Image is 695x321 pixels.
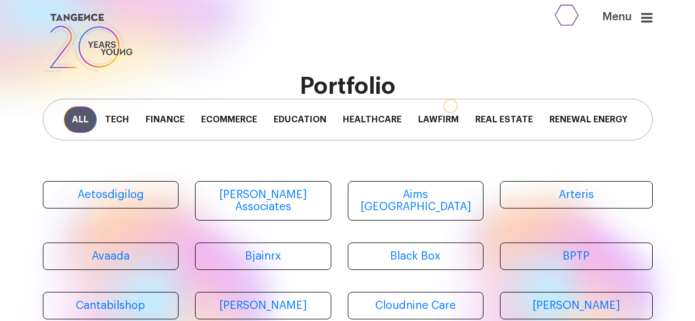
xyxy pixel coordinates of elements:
span: Ecommerce [193,106,265,133]
h2: Portfolio [43,74,653,99]
span: Healthcare [335,106,410,133]
a: Avaada [43,243,179,270]
a: Bjainrx [195,243,331,270]
span: Real Estate [467,106,541,133]
a: Aetosdigilog [43,181,179,209]
a: Black Box [348,243,484,270]
a: [PERSON_NAME] Associates [195,181,331,221]
a: Cloudnine Care [348,292,484,319]
a: [PERSON_NAME] [500,292,653,319]
a: Aims [GEOGRAPHIC_DATA] [348,181,484,221]
span: Finance [137,106,193,133]
img: logo SVG [43,11,134,74]
span: Renewal Energy [541,106,636,133]
a: BPTP [500,243,653,270]
span: All [64,106,97,133]
span: Lawfirm [410,106,467,133]
span: Tech [97,106,137,133]
a: Cantabilshop [43,292,179,319]
a: Arteris [500,181,653,209]
a: [PERSON_NAME] [195,292,331,319]
span: Education [265,106,335,133]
